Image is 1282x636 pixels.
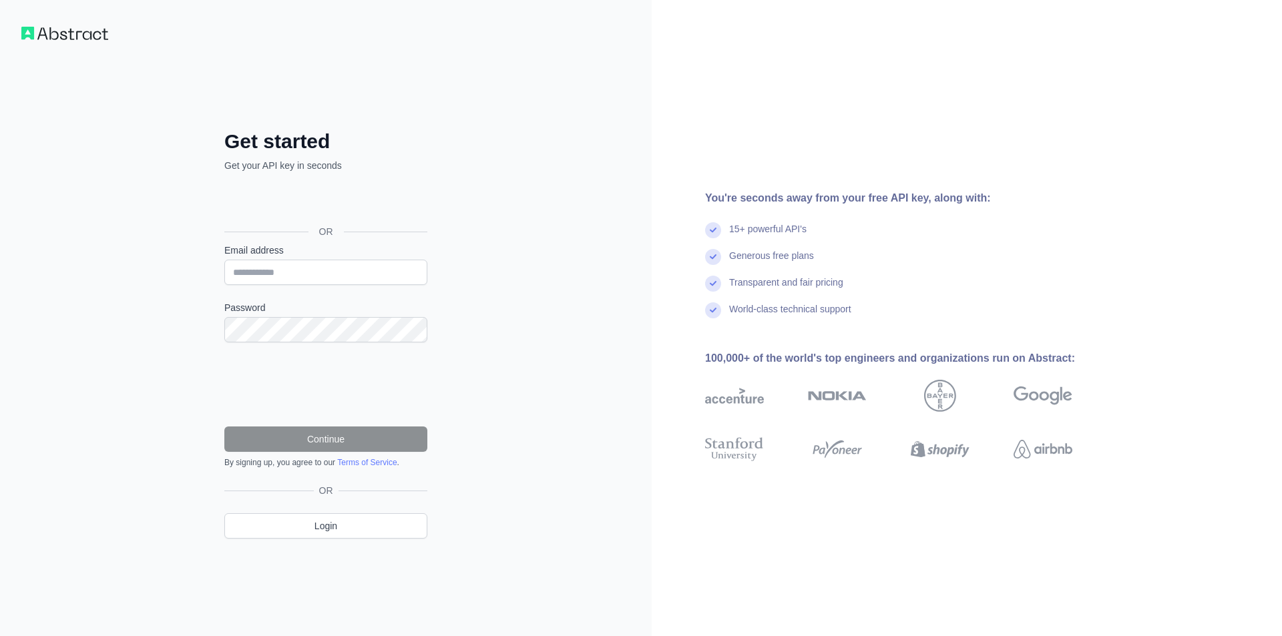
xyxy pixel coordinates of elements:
[705,276,721,292] img: check mark
[224,159,427,172] p: Get your API key in seconds
[224,513,427,539] a: Login
[224,129,427,153] h2: Get started
[729,276,843,302] div: Transparent and fair pricing
[218,187,431,216] iframe: Nút Đăng nhập bằng Google
[224,244,427,257] label: Email address
[705,190,1115,206] div: You're seconds away from your free API key, along with:
[808,380,867,412] img: nokia
[729,222,807,249] div: 15+ powerful API's
[911,434,970,464] img: shopify
[224,301,427,314] label: Password
[337,458,397,467] a: Terms of Service
[224,457,427,468] div: By signing up, you agree to our .
[729,249,814,276] div: Generous free plans
[705,222,721,238] img: check mark
[1014,380,1072,412] img: google
[924,380,956,412] img: bayer
[224,426,427,452] button: Continue
[21,27,108,40] img: Workflow
[1014,434,1072,464] img: airbnb
[314,484,339,497] span: OR
[705,350,1115,366] div: 100,000+ of the world's top engineers and organizations run on Abstract:
[224,358,427,410] iframe: reCAPTCHA
[705,249,721,265] img: check mark
[705,302,721,318] img: check mark
[705,380,764,412] img: accenture
[808,434,867,464] img: payoneer
[308,225,344,238] span: OR
[729,302,851,329] div: World-class technical support
[705,434,764,464] img: stanford university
